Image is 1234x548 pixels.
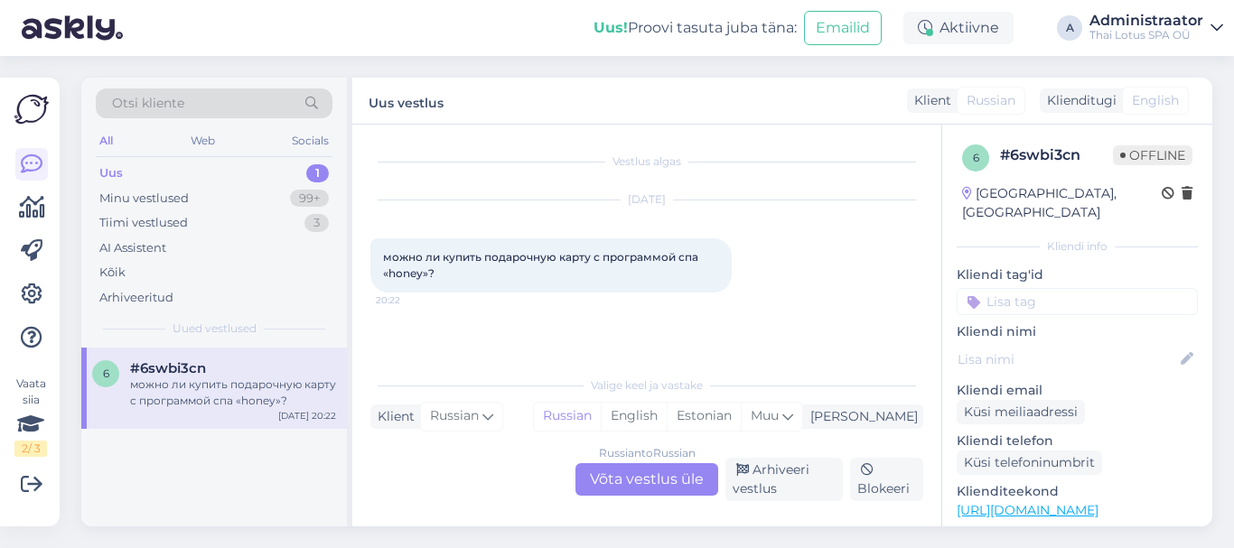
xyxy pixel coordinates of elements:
[430,406,479,426] span: Russian
[601,403,667,430] div: English
[1089,28,1203,42] div: Thai Lotus SPA OÜ
[957,502,1098,518] a: [URL][DOMAIN_NAME]
[288,129,332,153] div: Socials
[99,190,189,208] div: Minu vestlused
[103,367,109,380] span: 6
[803,407,918,426] div: [PERSON_NAME]
[370,153,923,170] div: Vestlus algas
[534,403,601,430] div: Russian
[99,289,173,307] div: Arhiveeritud
[1089,14,1223,42] a: AdministraatorThai Lotus SPA OÜ
[99,264,126,282] div: Kõik
[14,92,49,126] img: Askly Logo
[130,360,206,376] span: #6swbi3cn
[1000,144,1113,166] div: # 6swbi3cn
[957,288,1198,315] input: Lisa tag
[99,239,166,257] div: AI Assistent
[957,482,1198,501] p: Klienditeekond
[903,12,1014,44] div: Aktiivne
[804,11,882,45] button: Emailid
[957,432,1198,450] p: Kliendi telefon
[383,250,701,280] span: можно ли купить подарочную карту с программой спа «honey»?
[370,191,923,208] div: [DATE]
[957,265,1198,284] p: Kliendi tag'id
[278,409,336,423] div: [DATE] 20:22
[957,400,1085,424] div: Küsi meiliaadressi
[725,458,843,501] div: Arhiveeri vestlus
[594,17,797,39] div: Proovi tasuta juba täna:
[14,376,47,457] div: Vaata siia
[957,238,1198,255] div: Kliendi info
[370,407,415,426] div: Klient
[304,214,329,232] div: 3
[957,525,1198,542] p: Vaata edasi ...
[962,184,1162,222] div: [GEOGRAPHIC_DATA], [GEOGRAPHIC_DATA]
[96,129,117,153] div: All
[907,91,951,110] div: Klient
[850,458,923,501] div: Blokeeri
[99,214,188,232] div: Tiimi vestlused
[958,349,1177,369] input: Lisa nimi
[370,377,923,394] div: Valige keel ja vastake
[130,376,336,409] div: можно ли купить подарочную карту с программой спа «honey»?
[667,403,741,430] div: Estonian
[957,381,1198,400] p: Kliendi email
[1040,91,1117,110] div: Klienditugi
[1089,14,1203,28] div: Administraator
[14,441,47,457] div: 2 / 3
[306,164,329,182] div: 1
[1113,145,1192,165] span: Offline
[290,190,329,208] div: 99+
[973,151,979,164] span: 6
[99,164,123,182] div: Uus
[173,320,257,337] span: Uued vestlused
[187,129,219,153] div: Web
[751,407,779,423] span: Muu
[957,450,1102,475] div: Küsi telefoninumbrit
[1057,15,1082,41] div: A
[369,88,444,113] label: Uus vestlus
[112,94,184,113] span: Otsi kliente
[376,293,444,307] span: 20:22
[1132,91,1179,110] span: English
[967,91,1015,110] span: Russian
[575,463,718,496] div: Võta vestlus üle
[594,19,628,36] b: Uus!
[957,322,1198,341] p: Kliendi nimi
[599,445,696,461] div: Russian to Russian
